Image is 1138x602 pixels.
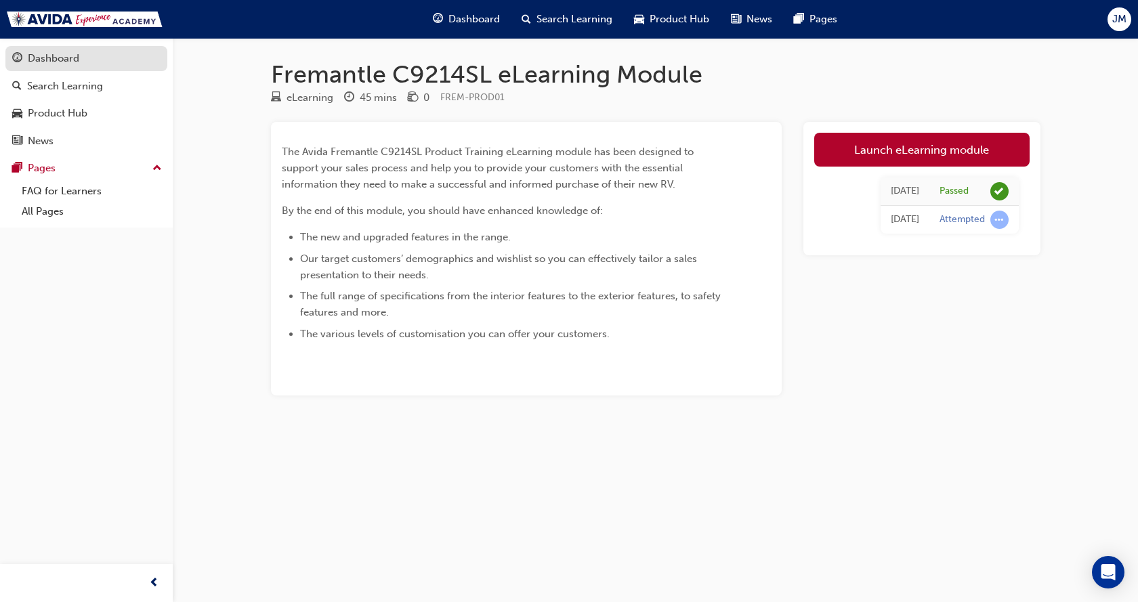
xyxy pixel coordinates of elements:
a: Launch eLearning module [814,133,1030,167]
span: Dashboard [448,12,500,27]
span: up-icon [152,160,162,177]
button: Pages [5,156,167,181]
div: Dashboard [28,51,79,66]
a: All Pages [16,201,167,222]
img: Trak [7,12,163,27]
div: 0 [423,90,429,106]
div: News [28,133,54,149]
span: Our target customers’ demographics and wishlist so you can effectively tailor a sales presentatio... [300,253,700,281]
a: search-iconSearch Learning [511,5,623,33]
span: search-icon [12,81,22,93]
span: car-icon [634,11,644,28]
span: learningRecordVerb_PASS-icon [990,182,1009,200]
span: Learning resource code [440,91,505,103]
span: clock-icon [344,92,354,104]
div: eLearning [287,90,333,106]
a: news-iconNews [720,5,783,33]
span: news-icon [731,11,741,28]
div: Open Intercom Messenger [1092,556,1124,588]
div: Pages [28,160,56,176]
button: DashboardSearch LearningProduct HubNews [5,43,167,156]
a: guage-iconDashboard [422,5,511,33]
span: pages-icon [794,11,804,28]
div: Type [271,89,333,106]
span: Product Hub [650,12,709,27]
div: Passed [940,185,969,198]
span: guage-icon [12,53,22,65]
a: Search Learning [5,74,167,99]
div: Price [408,89,429,106]
div: Product Hub [28,106,87,121]
button: JM [1108,7,1131,31]
span: The new and upgraded features in the range. [300,231,511,243]
span: car-icon [12,108,22,120]
div: Attempted [940,213,985,226]
span: money-icon [408,92,418,104]
span: The Avida Fremantle C9214SL Product Training eLearning module has been designed to support your s... [282,146,696,190]
span: prev-icon [149,575,159,592]
a: car-iconProduct Hub [623,5,720,33]
a: News [5,129,167,154]
span: Pages [809,12,837,27]
div: 45 mins [360,90,397,106]
div: Search Learning [27,79,103,94]
span: Search Learning [536,12,612,27]
span: JM [1112,12,1126,27]
span: learningRecordVerb_ATTEMPT-icon [990,211,1009,229]
span: The full range of specifications from the interior features to the exterior features, to safety f... [300,290,723,318]
a: Dashboard [5,46,167,71]
span: By the end of this module, you should have enhanced knowledge of: [282,205,603,217]
a: Product Hub [5,101,167,126]
div: Duration [344,89,397,106]
div: Tue Aug 09 2022 11:24:57 GMT+1000 (Australian Eastern Standard Time) [891,212,919,228]
span: pages-icon [12,163,22,175]
a: pages-iconPages [783,5,848,33]
span: search-icon [522,11,531,28]
span: learningResourceType_ELEARNING-icon [271,92,281,104]
span: News [746,12,772,27]
span: news-icon [12,135,22,148]
h1: Fremantle C9214SL eLearning Module [271,60,1040,89]
span: guage-icon [433,11,443,28]
a: FAQ for Learners [16,181,167,202]
div: Tue Aug 09 2022 11:46:08 GMT+1000 (Australian Eastern Standard Time) [891,184,919,199]
span: The various levels of customisation you can offer your customers. [300,328,610,340]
